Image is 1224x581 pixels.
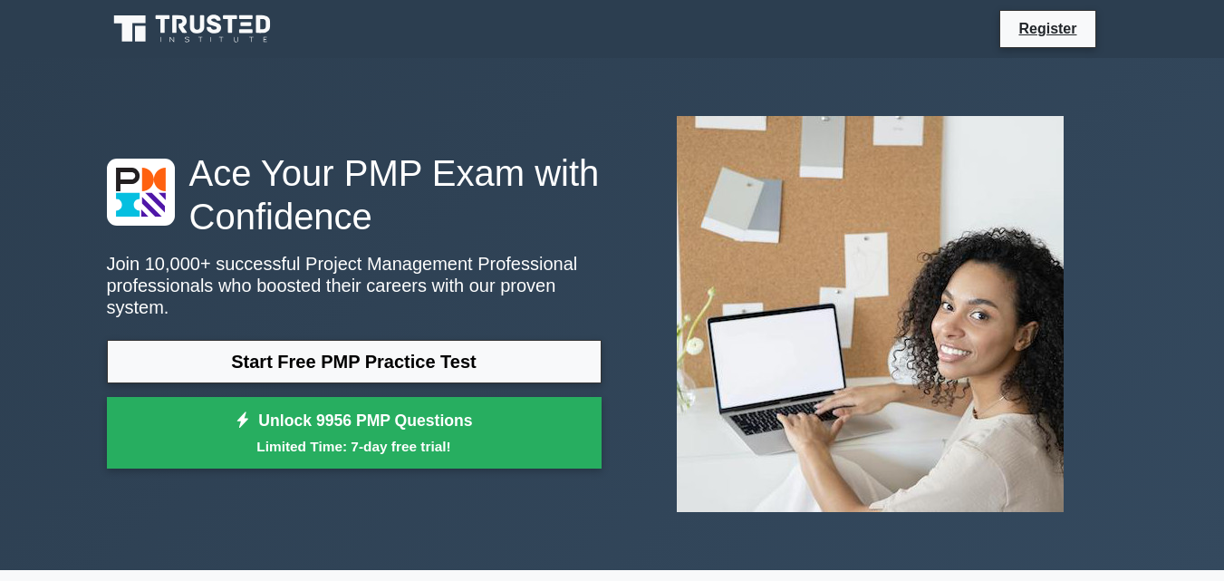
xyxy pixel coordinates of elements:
[107,397,602,470] a: Unlock 9956 PMP QuestionsLimited Time: 7-day free trial!
[107,151,602,238] h1: Ace Your PMP Exam with Confidence
[107,340,602,383] a: Start Free PMP Practice Test
[107,253,602,318] p: Join 10,000+ successful Project Management Professional professionals who boosted their careers w...
[130,436,579,457] small: Limited Time: 7-day free trial!
[1007,17,1087,40] a: Register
